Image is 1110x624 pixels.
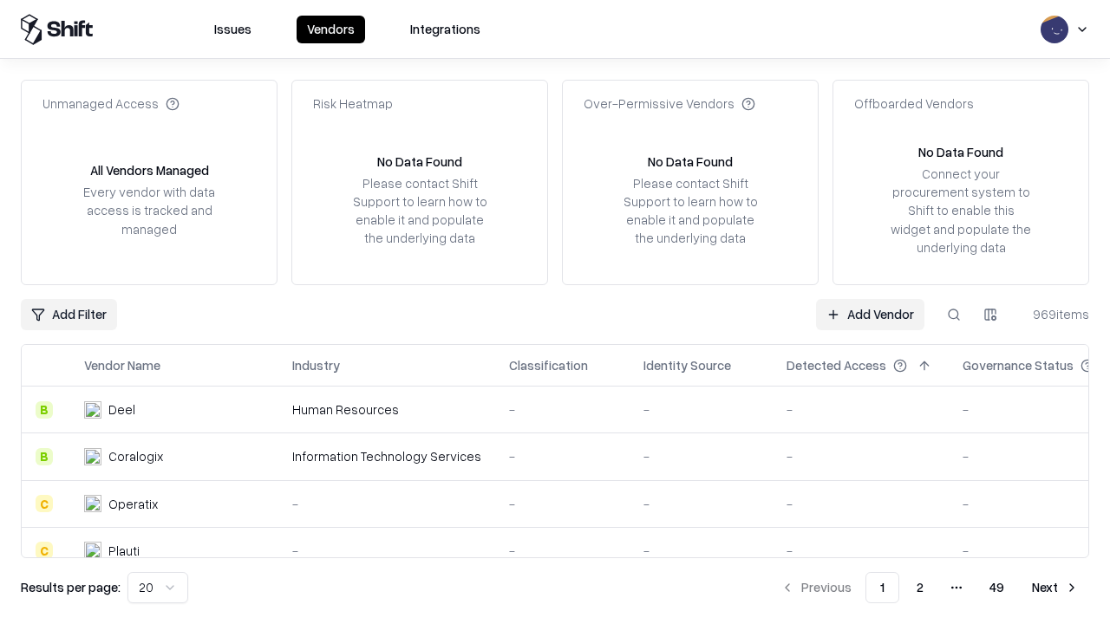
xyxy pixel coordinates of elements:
div: - [509,542,616,560]
div: - [292,542,481,560]
div: Deel [108,400,135,419]
div: Offboarded Vendors [854,94,974,113]
div: C [36,495,53,512]
button: Add Filter [21,299,117,330]
button: Integrations [400,16,491,43]
div: Classification [509,356,588,374]
div: Connect your procurement system to Shift to enable this widget and populate the underlying data [889,165,1033,257]
div: - [509,400,616,419]
div: - [787,447,935,465]
div: B [36,401,53,419]
p: Results per page: [21,578,121,596]
div: Plauti [108,542,140,560]
div: No Data Found [648,153,733,171]
div: Operatix [108,495,158,513]
div: Human Resources [292,400,481,419]
div: - [509,495,616,513]
div: - [292,495,481,513]
div: B [36,448,53,465]
div: - [509,447,616,465]
img: Operatix [84,495,101,512]
div: - [643,400,759,419]
div: Please contact Shift Support to learn how to enable it and populate the underlying data [618,174,762,248]
div: All Vendors Managed [90,161,209,179]
div: Industry [292,356,340,374]
img: Deel [84,401,101,419]
div: - [787,495,935,513]
a: Add Vendor [816,299,924,330]
div: 969 items [1020,305,1089,323]
div: Information Technology Services [292,447,481,465]
img: Coralogix [84,448,101,465]
div: C [36,542,53,559]
button: 49 [976,572,1018,603]
button: Issues [204,16,262,43]
div: Vendor Name [84,356,160,374]
div: No Data Found [377,153,462,171]
button: Vendors [297,16,365,43]
div: Over-Permissive Vendors [584,94,755,113]
div: Identity Source [643,356,731,374]
div: No Data Found [918,143,1003,161]
div: - [787,542,935,560]
button: Next [1022,572,1089,603]
nav: pagination [770,572,1089,603]
div: Every vendor with data access is tracked and managed [77,183,221,237]
div: - [643,447,759,465]
div: Governance Status [963,356,1074,374]
div: - [643,542,759,560]
div: - [643,495,759,513]
img: Plauti [84,542,101,559]
div: Coralogix [108,447,163,465]
button: 1 [865,572,899,603]
button: 2 [903,572,937,603]
div: Unmanaged Access [42,94,180,113]
div: Please contact Shift Support to learn how to enable it and populate the underlying data [348,174,492,248]
div: Detected Access [787,356,886,374]
div: - [787,400,935,419]
div: Risk Heatmap [313,94,393,113]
